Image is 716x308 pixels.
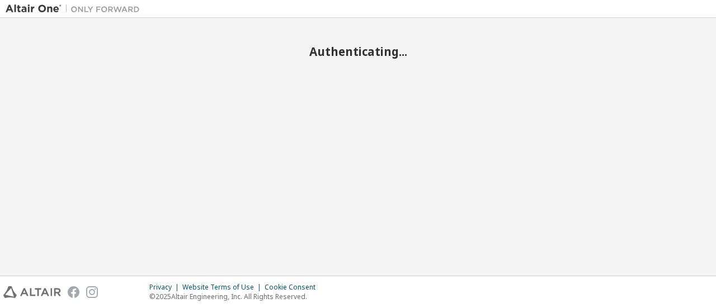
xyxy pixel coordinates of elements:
img: altair_logo.svg [3,286,61,298]
img: Altair One [6,3,145,15]
div: Cookie Consent [265,283,322,292]
p: © 2025 Altair Engineering, Inc. All Rights Reserved. [149,292,322,301]
div: Website Terms of Use [182,283,265,292]
h2: Authenticating... [6,44,710,59]
img: facebook.svg [68,286,79,298]
img: instagram.svg [86,286,98,298]
div: Privacy [149,283,182,292]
